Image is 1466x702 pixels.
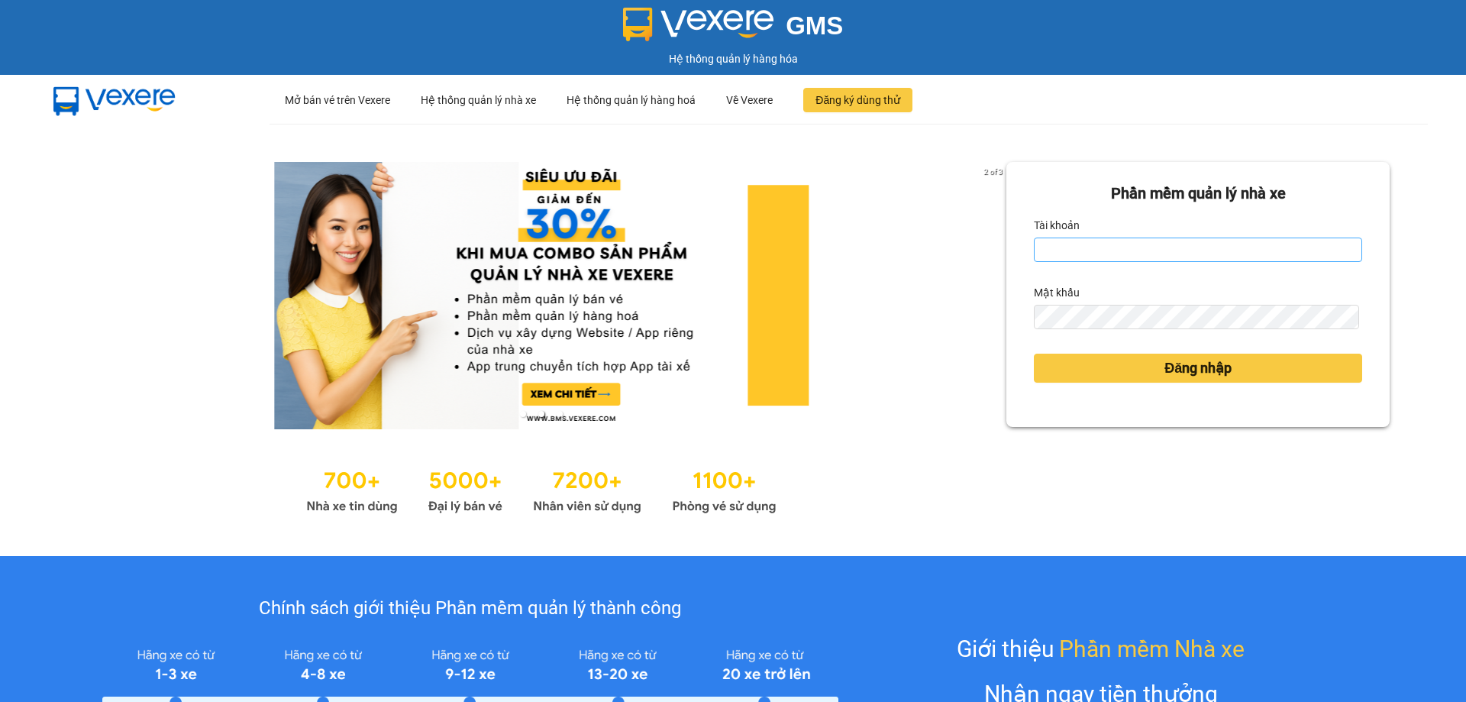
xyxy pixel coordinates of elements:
[567,76,696,125] div: Hệ thống quản lý hàng hoá
[1034,213,1080,238] label: Tài khoản
[1034,305,1358,329] input: Mật khẩu
[815,92,900,108] span: Đăng ký dùng thử
[520,411,526,417] li: slide item 1
[1164,357,1232,379] span: Đăng nhập
[803,88,912,112] button: Đăng ký dùng thử
[4,50,1462,67] div: Hệ thống quản lý hàng hóa
[102,594,838,623] div: Chính sách giới thiệu Phần mềm quản lý thành công
[726,76,773,125] div: Về Vexere
[980,162,1006,182] p: 2 of 3
[76,162,98,429] button: previous slide / item
[786,11,843,40] span: GMS
[538,411,544,417] li: slide item 2
[1034,238,1362,262] input: Tài khoản
[1034,182,1362,205] div: Phần mềm quản lý nhà xe
[306,460,777,518] img: Statistics.png
[421,76,536,125] div: Hệ thống quản lý nhà xe
[38,75,191,125] img: mbUUG5Q.png
[1059,631,1245,667] span: Phần mềm Nhà xe
[1034,280,1080,305] label: Mật khẩu
[957,631,1245,667] div: Giới thiệu
[623,23,844,35] a: GMS
[985,162,1006,429] button: next slide / item
[1034,354,1362,383] button: Đăng nhập
[623,8,774,41] img: logo 2
[285,76,390,125] div: Mở bán vé trên Vexere
[557,411,563,417] li: slide item 3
